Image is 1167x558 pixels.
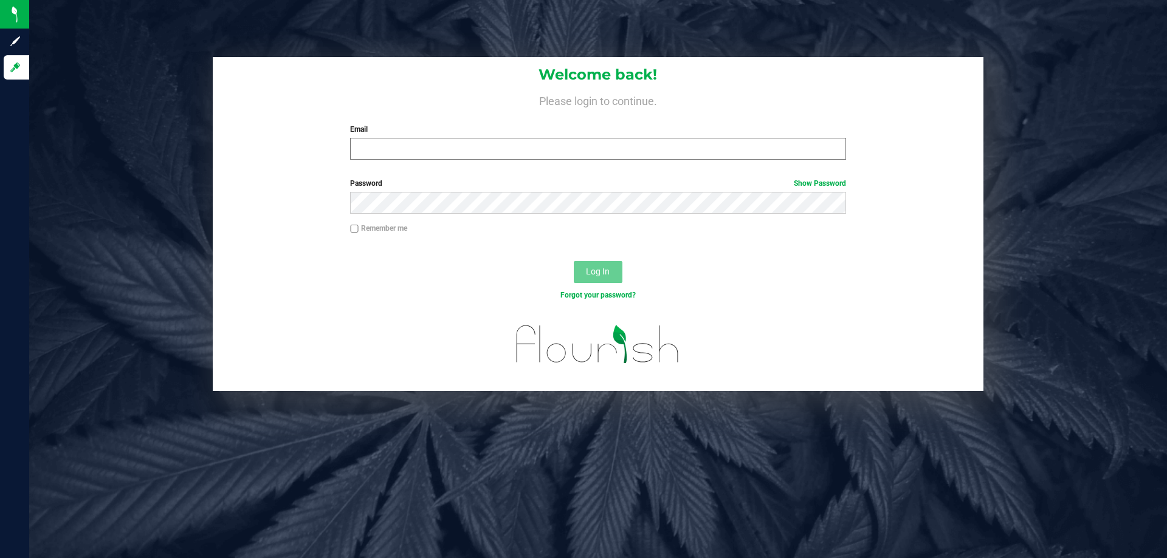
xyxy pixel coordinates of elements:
[350,223,407,234] label: Remember me
[560,291,636,299] a: Forgot your password?
[586,267,610,276] span: Log In
[794,179,846,188] a: Show Password
[213,92,983,107] h4: Please login to continue.
[9,35,21,47] inline-svg: Sign up
[350,124,845,135] label: Email
[574,261,622,283] button: Log In
[9,61,21,73] inline-svg: Log in
[213,67,983,83] h1: Welcome back!
[350,179,382,188] span: Password
[350,225,359,233] input: Remember me
[501,313,694,375] img: flourish_logo.svg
